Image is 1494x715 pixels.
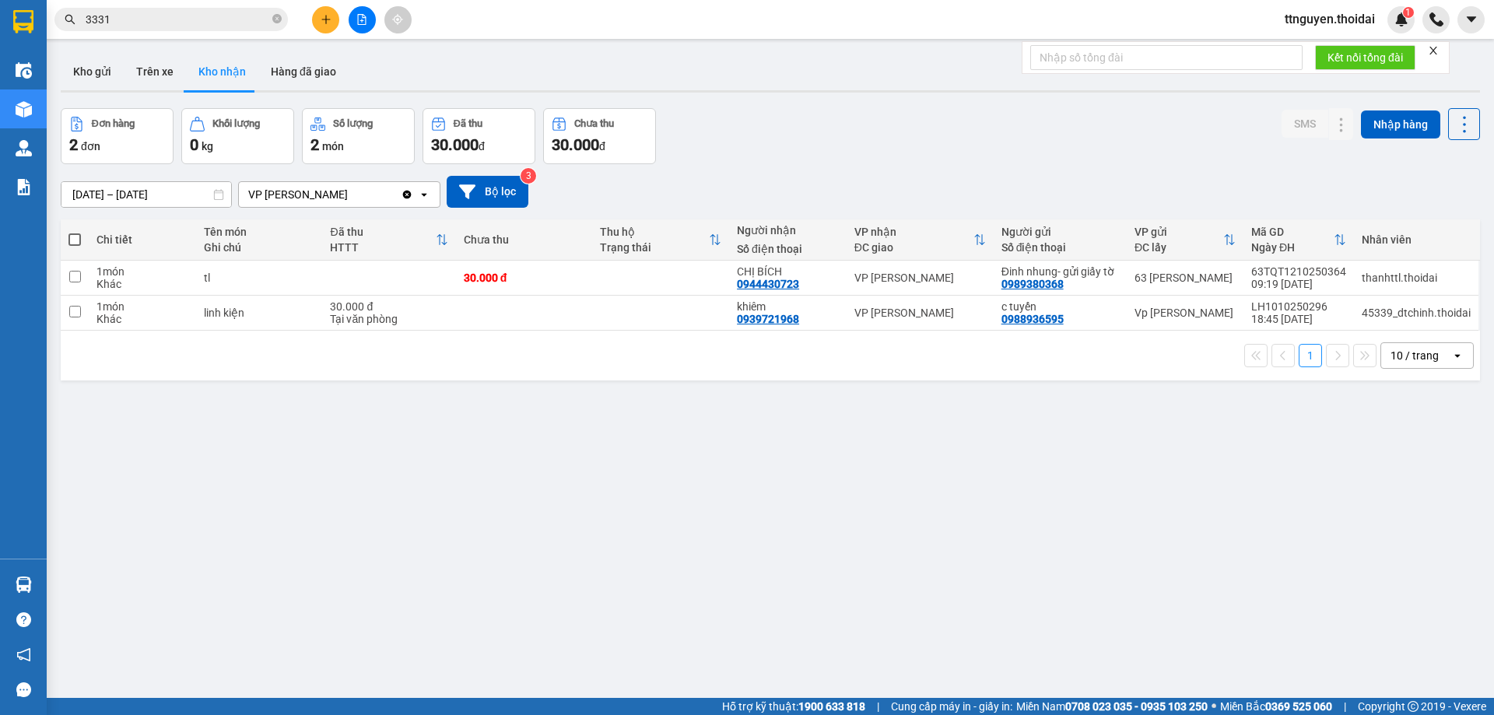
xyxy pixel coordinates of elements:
div: VP gửi [1135,226,1223,238]
div: Khác [96,313,188,325]
div: Người gửi [1001,226,1119,238]
img: icon-new-feature [1394,12,1408,26]
span: close-circle [272,12,282,27]
div: Mã GD [1251,226,1334,238]
div: 18:45 [DATE] [1251,313,1346,325]
div: Thu hộ [600,226,709,238]
th: Toggle SortBy [592,219,729,261]
div: linh kiện [204,307,315,319]
span: message [16,682,31,697]
div: Chưa thu [464,233,585,246]
img: warehouse-icon [16,577,32,593]
div: tl [204,272,315,284]
div: 63TQT1210250364 [1251,265,1346,278]
span: plus [321,14,331,25]
input: Tìm tên, số ĐT hoặc mã đơn [86,11,269,28]
span: | [1344,698,1346,715]
div: 0988936595 [1001,313,1064,325]
strong: 1900 633 818 [798,700,865,713]
button: file-add [349,6,376,33]
svg: open [418,188,430,201]
th: Toggle SortBy [322,219,455,261]
button: Khối lượng0kg [181,108,294,164]
button: aim [384,6,412,33]
sup: 3 [521,168,536,184]
div: ĐC giao [854,241,973,254]
div: Tên món [204,226,315,238]
span: question-circle [16,612,31,627]
div: Vp [PERSON_NAME] [1135,307,1236,319]
div: 0939721968 [737,313,799,325]
div: 30.000 đ [464,272,585,284]
div: ĐC lấy [1135,241,1223,254]
svg: open [1451,349,1464,362]
span: Hỗ trợ kỹ thuật: [722,698,865,715]
div: CHỊ BÍCH [737,265,839,278]
div: Người nhận [737,224,839,237]
div: 45339_dtchinh.thoidai [1362,307,1471,319]
span: aim [392,14,403,25]
span: 1 [1405,7,1411,18]
img: warehouse-icon [16,140,32,156]
div: thanhttl.thoidai [1362,272,1471,284]
button: Kho nhận [186,53,258,90]
div: Ghi chú [204,241,315,254]
span: kg [202,140,213,152]
button: Kho gửi [61,53,124,90]
div: Đã thu [330,226,435,238]
button: caret-down [1457,6,1485,33]
img: phone-icon [1429,12,1443,26]
button: Bộ lọc [447,176,528,208]
button: Chưa thu30.000đ [543,108,656,164]
div: Số điện thoại [1001,241,1119,254]
div: 1 món [96,300,188,313]
div: 09:19 [DATE] [1251,278,1346,290]
th: Toggle SortBy [1243,219,1354,261]
input: Selected VP Nguyễn Quốc Trị . [349,187,351,202]
div: VP nhận [854,226,973,238]
svg: Clear value [401,188,413,201]
div: khiêm [737,300,839,313]
span: search [65,14,75,25]
span: đ [599,140,605,152]
strong: 0708 023 035 - 0935 103 250 [1065,700,1208,713]
div: VP [PERSON_NAME] [854,307,986,319]
span: Cung cấp máy in - giấy in: [891,698,1012,715]
button: Trên xe [124,53,186,90]
div: Nhân viên [1362,233,1471,246]
div: Trạng thái [600,241,709,254]
div: Khác [96,278,188,290]
span: món [322,140,344,152]
button: Số lượng2món [302,108,415,164]
span: notification [16,647,31,662]
span: đ [479,140,485,152]
img: logo-vxr [13,10,33,33]
div: Số điện thoại [737,243,839,255]
div: Tại văn phòng [330,313,447,325]
span: ttnguyen.thoidai [1272,9,1387,29]
th: Toggle SortBy [1127,219,1243,261]
span: 30.000 [552,135,599,154]
button: plus [312,6,339,33]
div: Đinh nhung- gửi giấy tờ [1001,265,1119,278]
button: Nhập hàng [1361,110,1440,138]
div: 63 [PERSON_NAME] [1135,272,1236,284]
span: caret-down [1464,12,1478,26]
span: 30.000 [431,135,479,154]
span: đơn [81,140,100,152]
span: 2 [310,135,319,154]
sup: 1 [1403,7,1414,18]
div: Khối lượng [212,118,260,129]
div: c tuyến [1001,300,1119,313]
img: warehouse-icon [16,101,32,117]
button: Kết nối tổng đài [1315,45,1415,70]
span: close-circle [272,14,282,23]
div: 1 món [96,265,188,278]
span: 0 [190,135,198,154]
span: copyright [1408,701,1419,712]
div: HTTT [330,241,435,254]
span: Miền Nam [1016,698,1208,715]
div: Chưa thu [574,118,614,129]
div: Đơn hàng [92,118,135,129]
div: Số lượng [333,118,373,129]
